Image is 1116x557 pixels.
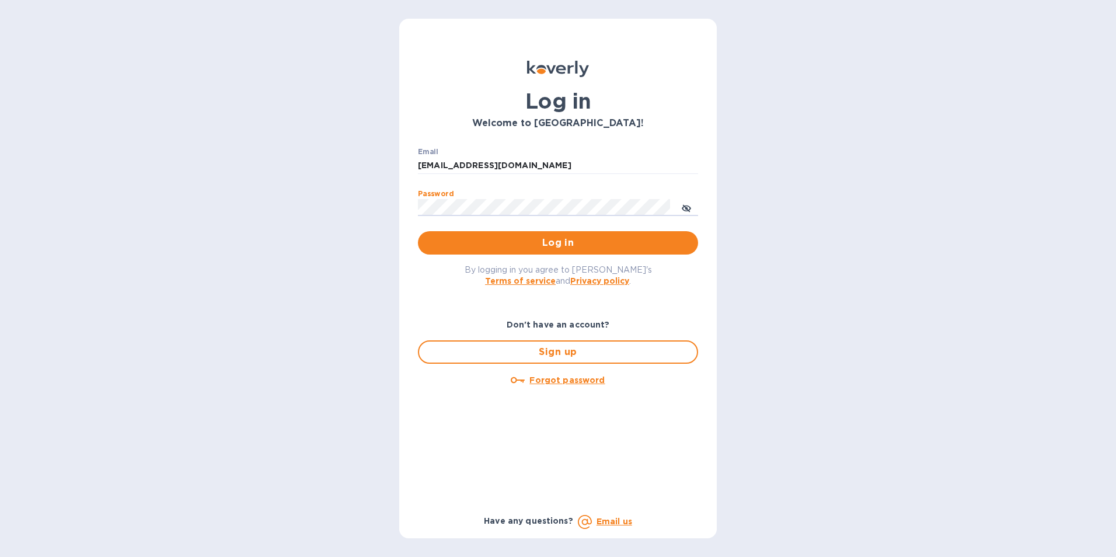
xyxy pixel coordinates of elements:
[527,61,589,77] img: Koverly
[418,148,438,155] label: Email
[418,89,698,113] h1: Log in
[597,517,632,526] a: Email us
[418,157,698,175] input: Enter email address
[418,118,698,129] h3: Welcome to [GEOGRAPHIC_DATA]!
[529,375,605,385] u: Forgot password
[428,345,688,359] span: Sign up
[427,236,689,250] span: Log in
[485,276,556,286] a: Terms of service
[570,276,629,286] a: Privacy policy
[418,190,454,197] label: Password
[675,196,698,219] button: toggle password visibility
[465,265,652,286] span: By logging in you agree to [PERSON_NAME]'s and .
[418,231,698,255] button: Log in
[507,320,610,329] b: Don't have an account?
[418,340,698,364] button: Sign up
[484,516,573,525] b: Have any questions?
